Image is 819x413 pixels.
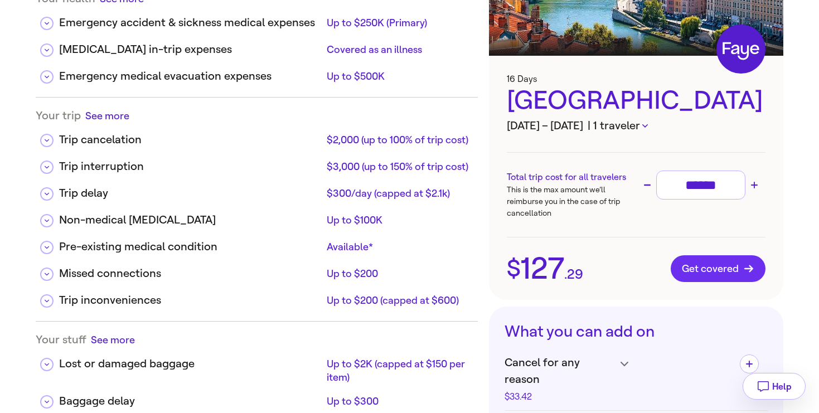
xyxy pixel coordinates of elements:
div: Trip interruption [59,158,322,175]
div: Lost or damaged baggage [59,356,322,372]
div: Emergency medical evacuation expensesUp to $500K [36,59,478,86]
div: Your stuff [36,333,478,347]
div: Available* [327,240,468,254]
span: Help [772,381,792,392]
p: This is the max amount we’ll reimburse you in the case of trip cancellation [507,184,636,219]
div: Trip inconveniences [59,292,322,309]
button: Get covered [671,255,765,282]
div: Lost or damaged baggageUp to $2K (capped at $150 per item) [36,347,478,384]
div: Trip delay$300/day (capped at $2.1k) [36,176,478,203]
div: Your trip [36,109,478,123]
input: Trip cost [661,176,740,195]
button: See more [85,109,129,123]
div: $2,000 (up to 100% of trip cost) [327,133,468,147]
div: Trip cancelation$2,000 (up to 100% of trip cost) [36,123,478,149]
div: Up to $200 (capped at $600) [327,294,468,307]
div: $33.42 [505,392,615,401]
h3: Total trip cost for all travelers [507,171,636,184]
div: Emergency accident & sickness medical expenses [59,14,322,31]
div: Up to $500K [327,70,468,83]
div: Missed connectionsUp to $200 [36,256,478,283]
span: . [564,268,567,281]
div: [MEDICAL_DATA] in-trip expenses [59,41,322,58]
div: Up to $100K [327,213,468,227]
h3: What you can add on [505,322,768,341]
div: $300/day (capped at $2.1k) [327,187,468,200]
span: 127 [521,254,564,284]
div: Non-medical [MEDICAL_DATA] [59,212,322,229]
div: Pre-existing medical condition [59,239,322,255]
span: 29 [567,268,583,281]
h4: Cancel for any reason$33.42 [505,354,731,401]
div: [GEOGRAPHIC_DATA] [507,84,765,118]
button: See more [91,333,135,347]
span: Get covered [682,263,754,274]
div: [MEDICAL_DATA] in-trip expensesCovered as an illness [36,32,478,59]
div: Emergency accident & sickness medical expensesUp to $250K (Primary) [36,6,478,32]
div: Emergency medical evacuation expenses [59,68,322,85]
span: $ [507,257,521,280]
div: Trip inconveniencesUp to $200 (capped at $600) [36,283,478,310]
div: Trip cancelation [59,132,322,148]
div: Up to $300 [327,395,468,408]
div: $3,000 (up to 150% of trip cost) [327,160,468,173]
div: Non-medical [MEDICAL_DATA]Up to $100K [36,203,478,230]
button: Help [743,373,806,400]
div: Pre-existing medical conditionAvailable* [36,230,478,256]
h3: [DATE] – [DATE] [507,118,765,134]
div: Baggage delay [59,393,322,410]
button: Decrease trip cost [641,178,654,192]
div: Trip delay [59,185,322,202]
button: Add Cancel for any reason [740,354,759,373]
div: Missed connections [59,265,322,282]
div: Up to $200 [327,267,468,280]
button: | 1 traveler [588,118,648,134]
div: Up to $2K (capped at $150 per item) [327,357,468,384]
span: Cancel for any reason [505,354,615,388]
div: Covered as an illness [327,43,468,56]
div: Trip interruption$3,000 (up to 150% of trip cost) [36,149,478,176]
div: Up to $250K (Primary) [327,16,468,30]
div: Baggage delayUp to $300 [36,384,478,411]
h3: 16 Days [507,74,765,84]
button: Increase trip cost [748,178,761,192]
